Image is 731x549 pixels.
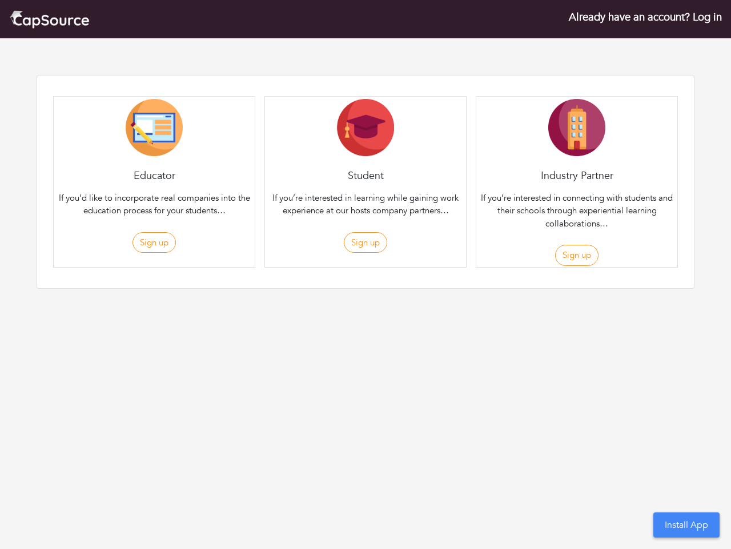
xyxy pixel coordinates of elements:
[344,232,387,253] button: Sign up
[337,99,394,156] img: Student-Icon-6b6867cbad302adf8029cb3ecf392088beec6a544309a027beb5b4b4576828a8.png
[126,99,183,156] img: Educator-Icon-31d5a1e457ca3f5474c6b92ab10a5d5101c9f8fbafba7b88091835f1a8db102f.png
[54,170,255,182] h4: Educator
[548,99,605,156] img: Company-Icon-7f8a26afd1715722aa5ae9dc11300c11ceeb4d32eda0db0d61c21d11b95ecac6.png
[267,192,464,217] p: If you’re interested in learning while gaining work experience at our hosts company partners…
[653,512,720,538] button: Install App
[555,245,599,266] button: Sign up
[265,170,466,182] h4: Student
[569,10,722,25] a: Already have an account? Log in
[132,232,176,253] button: Sign up
[476,170,677,182] h4: Industry Partner
[56,192,252,217] p: If you’d like to incorporate real companies into the education process for your students…
[9,9,90,29] img: cap_logo.png
[479,192,675,230] p: If you’re interested in connecting with students and their schools through experiential learning ...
